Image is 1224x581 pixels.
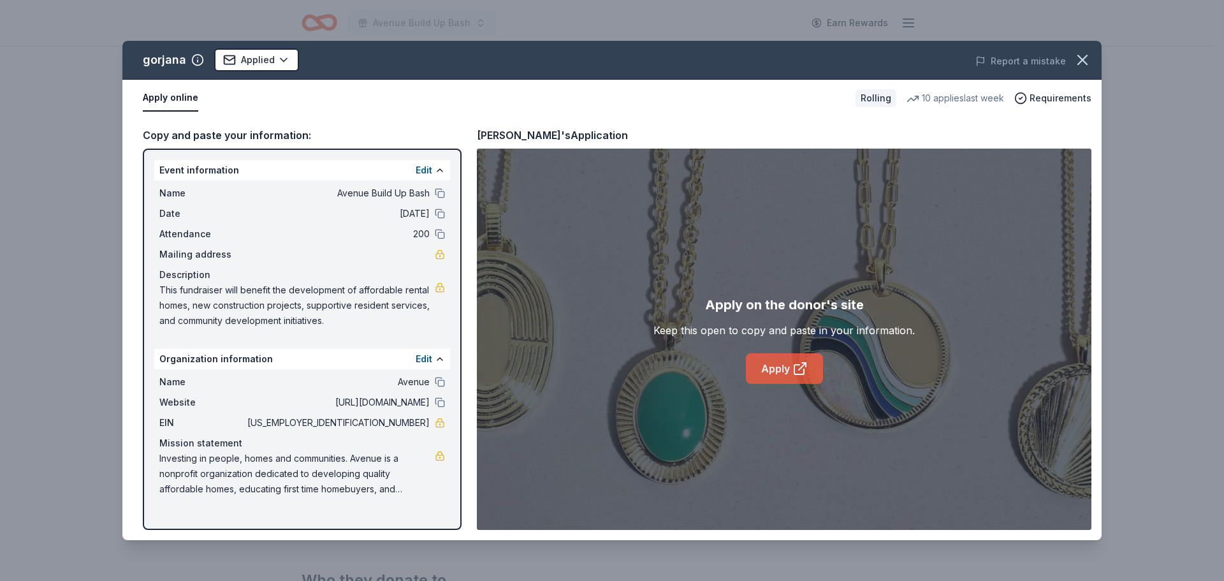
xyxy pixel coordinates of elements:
[907,91,1004,106] div: 10 applies last week
[746,353,823,384] a: Apply
[1030,91,1091,106] span: Requirements
[159,226,245,242] span: Attendance
[245,226,430,242] span: 200
[159,374,245,390] span: Name
[159,283,435,328] span: This fundraiser will benefit the development of affordable rental homes, new construction project...
[159,267,445,283] div: Description
[143,127,462,143] div: Copy and paste your information:
[245,374,430,390] span: Avenue
[159,395,245,410] span: Website
[477,127,628,143] div: [PERSON_NAME]'s Application
[214,48,299,71] button: Applied
[705,295,864,315] div: Apply on the donor's site
[416,163,432,178] button: Edit
[159,436,445,451] div: Mission statement
[154,349,450,369] div: Organization information
[159,247,245,262] span: Mailing address
[245,395,430,410] span: [URL][DOMAIN_NAME]
[159,415,245,430] span: EIN
[159,186,245,201] span: Name
[245,206,430,221] span: [DATE]
[159,451,435,497] span: Investing in people, homes and communities. Avenue is a nonprofit organization dedicated to devel...
[159,206,245,221] span: Date
[154,160,450,180] div: Event information
[245,186,430,201] span: Avenue Build Up Bash
[416,351,432,367] button: Edit
[975,54,1066,69] button: Report a mistake
[653,323,915,338] div: Keep this open to copy and paste in your information.
[856,89,896,107] div: Rolling
[143,85,198,112] button: Apply online
[241,52,275,68] span: Applied
[245,415,430,430] span: [US_EMPLOYER_IDENTIFICATION_NUMBER]
[143,50,186,70] div: gorjana
[1014,91,1091,106] button: Requirements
